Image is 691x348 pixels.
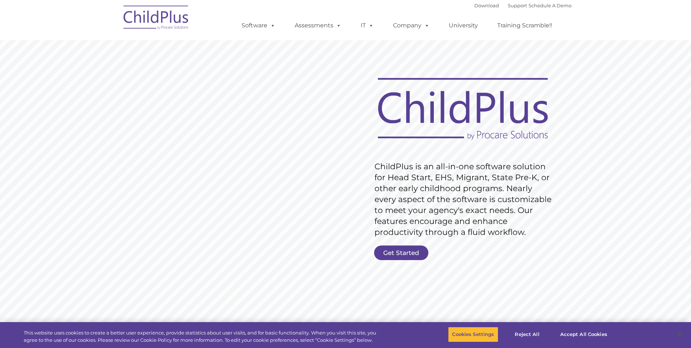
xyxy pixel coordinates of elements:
[474,3,499,8] a: Download
[556,327,611,342] button: Accept All Cookies
[448,327,498,342] button: Cookies Settings
[508,3,527,8] a: Support
[441,18,485,33] a: University
[120,0,193,37] img: ChildPlus by Procare Solutions
[24,329,380,344] div: This website uses cookies to create a better user experience, provide statistics about user visit...
[490,18,560,33] a: Training Scramble!!
[374,245,428,260] a: Get Started
[474,3,572,8] font: |
[234,18,283,33] a: Software
[504,327,550,342] button: Reject All
[386,18,437,33] a: Company
[353,18,381,33] a: IT
[671,326,687,343] button: Close
[374,161,555,238] rs-layer: ChildPlus is an all-in-one software solution for Head Start, EHS, Migrant, State Pre-K, or other ...
[529,3,572,8] a: Schedule A Demo
[287,18,349,33] a: Assessments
